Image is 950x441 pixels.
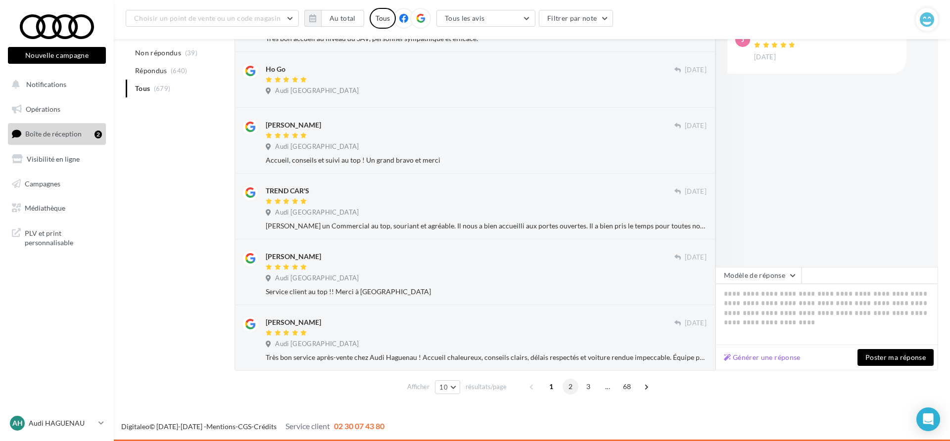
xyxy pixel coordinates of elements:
[600,379,616,395] span: ...
[135,66,167,76] span: Répondus
[6,198,108,219] a: Médiathèque
[25,226,102,248] span: PLV et print personnalisable
[26,80,66,88] span: Notifications
[8,414,106,433] a: AH Audi HAGUENAU
[304,10,364,27] button: Au total
[8,47,106,64] button: Nouvelle campagne
[275,208,359,217] span: Audi [GEOGRAPHIC_DATA]
[266,221,707,231] div: [PERSON_NAME] un Commercial au top, souriant et agréable. Il nous a bien accueilli aux portes ouv...
[6,174,108,194] a: Campagnes
[95,131,102,138] div: 2
[266,317,321,327] div: [PERSON_NAME]
[685,187,707,196] span: [DATE]
[563,379,578,395] span: 2
[27,155,80,163] span: Visibilité en ligne
[370,8,396,29] div: Tous
[285,421,330,431] span: Service client
[321,10,364,27] button: Au total
[29,418,95,428] p: Audi HAGUENAU
[275,142,359,151] span: Audi [GEOGRAPHIC_DATA]
[715,267,802,284] button: Modèle de réponse
[580,379,596,395] span: 3
[6,123,108,144] a: Boîte de réception2
[171,67,188,75] span: (640)
[134,14,281,22] span: Choisir un point de vente ou un code magasin
[254,422,277,431] a: Crédits
[206,422,236,431] a: Mentions
[685,122,707,131] span: [DATE]
[407,382,429,392] span: Afficher
[121,422,149,431] a: Digitaleo
[26,105,60,113] span: Opérations
[266,353,707,362] div: Très bon service après-vente chez Audi Haguenau ! Accueil chaleureux, conseils clairs, délais res...
[185,49,197,57] span: (39)
[6,99,108,120] a: Opérations
[685,66,707,75] span: [DATE]
[445,14,485,22] span: Tous les avis
[6,74,104,95] button: Notifications
[135,48,181,58] span: Non répondus
[275,274,359,283] span: Audi [GEOGRAPHIC_DATA]
[720,352,805,363] button: Générer une réponse
[435,380,460,394] button: 10
[126,10,299,27] button: Choisir un point de vente ou un code magasin
[685,319,707,328] span: [DATE]
[266,64,285,74] div: Ho Go
[436,10,535,27] button: Tous les avis
[754,53,776,62] span: [DATE]
[685,253,707,262] span: [DATE]
[439,383,448,391] span: 10
[334,421,384,431] span: 02 30 07 43 80
[12,418,23,428] span: AH
[754,32,798,39] div: Josepha753
[543,379,559,395] span: 1
[275,87,359,95] span: Audi [GEOGRAPHIC_DATA]
[275,340,359,349] span: Audi [GEOGRAPHIC_DATA]
[266,186,309,196] div: TREND CAR'S
[6,222,108,252] a: PLV et print personnalisable
[916,407,940,431] div: Open Intercom Messenger
[266,252,321,262] div: [PERSON_NAME]
[619,379,635,395] span: 68
[121,422,384,431] span: © [DATE]-[DATE] - - -
[25,204,65,212] span: Médiathèque
[857,349,934,366] button: Poster ma réponse
[25,179,60,187] span: Campagnes
[6,149,108,170] a: Visibilité en ligne
[466,382,507,392] span: résultats/page
[266,155,707,165] div: Accueil, conseils et suivi au top ! Un grand bravo et merci
[741,35,744,44] span: J
[238,422,251,431] a: CGS
[266,287,707,297] div: Service client au top !! Merci à [GEOGRAPHIC_DATA]
[539,10,614,27] button: Filtrer par note
[25,130,82,138] span: Boîte de réception
[266,120,321,130] div: [PERSON_NAME]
